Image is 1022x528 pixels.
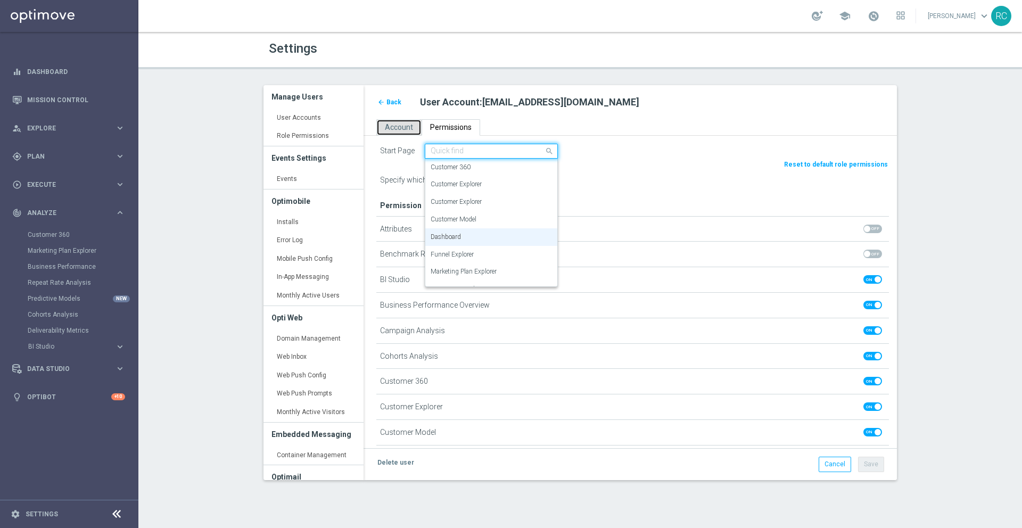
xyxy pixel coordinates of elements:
span: User Account [420,96,480,108]
span: Permissions [430,123,472,131]
div: Deliverability Metrics [28,323,137,339]
i: keyboard_arrow_right [115,364,125,374]
span: Plan [27,153,115,160]
button: gps_fixed Plan keyboard_arrow_right [12,152,126,161]
div: Analyze [12,208,115,218]
div: Business Performance [28,259,137,275]
label: Marketing Plan Explorer [431,267,497,276]
a: Role Permissions [263,127,364,146]
span: Explore [27,125,115,131]
a: Business Performance [28,262,111,271]
a: Container Management [263,446,364,465]
div: Permission [376,201,889,216]
div: Dashboard [431,228,552,246]
a: Installs [263,213,364,232]
a: Cancel [819,457,851,472]
label: Mission Control [431,285,475,294]
a: [PERSON_NAME]keyboard_arrow_down [927,8,991,24]
label: Funnel Explorer [431,250,474,259]
div: Marketing Plan Explorer [431,263,552,280]
h3: Manage Users [271,85,356,109]
h3: Events Settings [271,146,356,170]
div: person_search Explore keyboard_arrow_right [12,124,126,133]
div: Mission Control [431,280,552,298]
div: BI Studio [28,343,115,350]
span: Campaign Analysis [380,326,445,335]
i: keyboard_arrow_right [115,208,125,218]
label: Customer Explorer [431,180,482,189]
div: Optibot [12,383,125,411]
i: settings [11,509,20,519]
div: Mission Control [12,86,125,114]
div: +10 [111,393,125,400]
a: Predictive Models [28,294,111,303]
label: Customer Model [431,215,476,224]
div: Customer 360 [431,159,552,176]
h3: Embedded Messaging [271,423,356,446]
a: Dashboard [27,57,125,86]
span: Data Studio [27,366,115,372]
div: BI Studio [28,339,137,354]
span: Benchmark Report [380,250,443,259]
a: Customer 360 [28,230,111,239]
span: school [839,10,851,22]
a: Permissions [422,119,480,136]
span: BI Studio [28,343,104,350]
span: Execute [27,181,115,188]
i: keyboard_arrow_right [115,342,125,352]
span: Back [386,98,401,106]
h3: Optimail [271,465,356,489]
a: Account [376,119,422,136]
i: keyboard_arrow_right [115,179,125,189]
a: Events [263,170,364,189]
a: Monthly Active Visitors [263,403,364,422]
span: Specify which pages this user can access: [380,176,522,184]
button: play_circle_outline Execute keyboard_arrow_right [12,180,126,189]
div: Marketing Plan Explorer [28,243,137,259]
i: track_changes [12,208,22,218]
span: Account [385,123,413,131]
i: equalizer [12,67,22,77]
a: Web Inbox [263,348,364,367]
button: BI Studio keyboard_arrow_right [28,342,126,351]
div: Funnel Explorer [431,246,552,263]
a: Mission Control [27,86,125,114]
span: Analyze [27,210,115,216]
button: lightbulb Optibot +10 [12,393,126,401]
i: person_search [12,123,22,133]
div: Cohorts Analysis [28,307,137,323]
h3: Optimobile [271,189,356,213]
button: Mission Control [12,96,126,104]
i: play_circle_outline [12,180,22,189]
div: Execute [12,180,115,189]
div: Repeat Rate Analysis [28,275,137,291]
a: Marketing Plan Explorer [28,246,111,255]
h3: Opti Web [271,306,356,329]
span: Customer Model [380,428,436,437]
button: equalizer Dashboard [12,68,126,76]
div: Data Studio [12,364,115,374]
button: Data Studio keyboard_arrow_right [12,365,126,373]
label: Customer Explorer [431,197,482,207]
div: Customer 360 [28,227,137,243]
a: Deliverability Metrics [28,326,111,335]
i: arrow_back [377,98,385,106]
a: Cohorts Analysis [28,310,111,319]
div: Predictive Models [28,291,137,307]
h2: : [420,96,884,109]
button: track_changes Analyze keyboard_arrow_right [12,209,126,217]
span: Cohorts Analysis [380,352,438,361]
span: [EMAIL_ADDRESS][DOMAIN_NAME] [482,96,639,108]
a: Reset to default role permissions [783,159,889,170]
i: keyboard_arrow_right [115,151,125,161]
i: gps_fixed [12,152,22,161]
i: keyboard_arrow_right [115,123,125,133]
a: Delete user [376,457,415,468]
ng-dropdown-panel: Options list [425,159,558,287]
